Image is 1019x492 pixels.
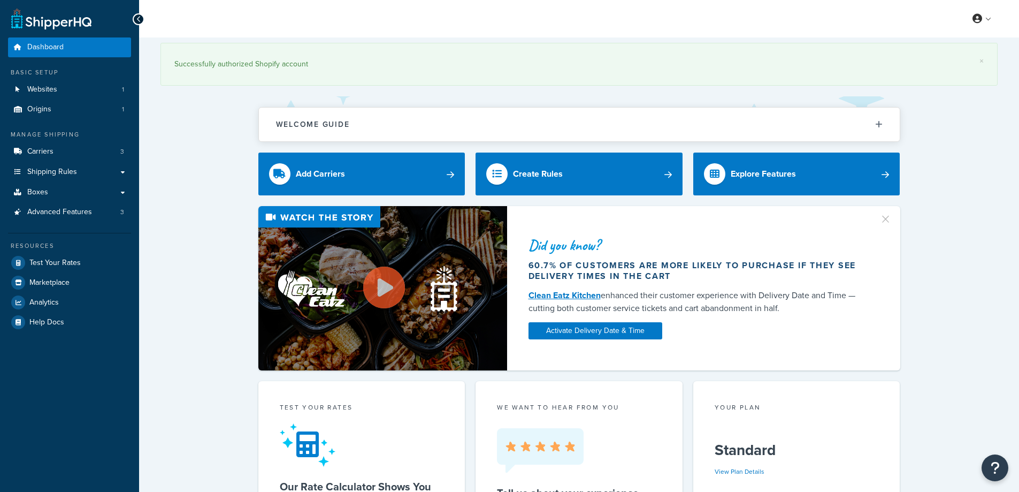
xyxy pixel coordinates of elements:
a: View Plan Details [715,467,764,476]
a: Carriers3 [8,142,131,162]
div: Your Plan [715,403,879,415]
div: Successfully authorized Shopify account [174,57,984,72]
span: Boxes [27,188,48,197]
li: Origins [8,100,131,119]
a: Add Carriers [258,153,465,195]
p: we want to hear from you [497,403,661,412]
span: Help Docs [29,318,64,327]
span: Dashboard [27,43,64,52]
a: Websites1 [8,80,131,100]
a: Create Rules [476,153,683,195]
li: Websites [8,80,131,100]
div: Add Carriers [296,166,345,181]
button: Open Resource Center [982,455,1008,481]
a: Test Your Rates [8,253,131,273]
span: 1 [122,105,124,114]
div: Manage Shipping [8,130,131,139]
span: Test Your Rates [29,259,81,268]
div: Did you know? [528,238,867,253]
span: Websites [27,85,57,94]
a: Help Docs [8,313,131,332]
div: Resources [8,241,131,251]
a: Marketplace [8,273,131,292]
a: Shipping Rules [8,162,131,182]
a: × [979,57,984,65]
li: Advanced Features [8,202,131,222]
span: Origins [27,105,51,114]
div: Test your rates [280,403,444,415]
a: Dashboard [8,37,131,57]
span: Carriers [27,147,53,156]
span: Advanced Features [27,208,92,217]
div: enhanced their customer experience with Delivery Date and Time — cutting both customer service ti... [528,289,867,315]
div: 60.7% of customers are more likely to purchase if they see delivery times in the cart [528,260,867,282]
span: 1 [122,85,124,94]
a: Advanced Features3 [8,202,131,222]
a: Activate Delivery Date & Time [528,322,662,339]
div: Create Rules [513,166,563,181]
a: Origins1 [8,100,131,119]
a: Clean Eatz Kitchen [528,289,601,301]
a: Boxes [8,183,131,202]
span: 3 [120,208,124,217]
span: Analytics [29,298,59,307]
button: Welcome Guide [259,108,900,141]
div: Explore Features [731,166,796,181]
li: Carriers [8,142,131,162]
h2: Welcome Guide [276,120,350,128]
span: Shipping Rules [27,168,77,177]
a: Explore Features [693,153,900,195]
h5: Standard [715,442,879,459]
span: 3 [120,147,124,156]
span: Marketplace [29,278,70,287]
div: Basic Setup [8,68,131,77]
a: Analytics [8,293,131,312]
img: Video thumbnail [258,206,507,370]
